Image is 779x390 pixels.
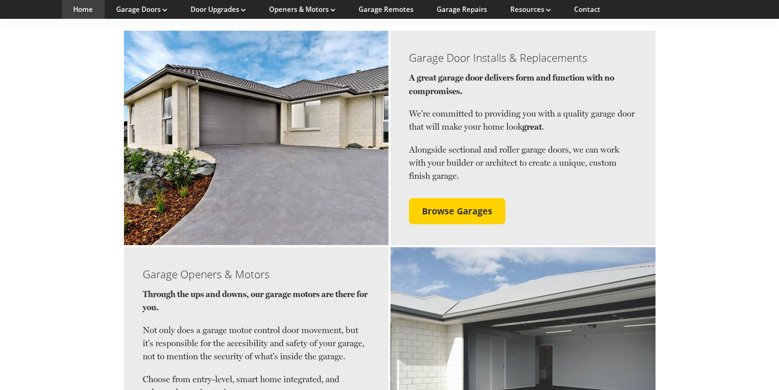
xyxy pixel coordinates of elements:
a: Contact [574,5,600,14]
strong: A great garage door delivers form and function with no compromises. [409,72,614,96]
p: Alongside sectional and roller garage doors, we can work with your builder or architect to create... [409,143,637,183]
a: Browse Garages [409,198,505,224]
a: Garage Repairs [437,5,487,14]
a: Garage Remotes [359,5,413,14]
a: Home [73,5,93,14]
p: Not only does a garage motor control door movement, but it's responsible for the accesibility and... [143,324,370,373]
h3: Garage Openers & Motors [143,268,370,281]
a: Door Upgrades [191,5,246,14]
h3: Garage Door Installs & Replacements [409,52,637,64]
p: We're committed to providing you with a quality garage door that will make your home look . [409,107,637,143]
strong: Through the ups and downs, our garage motors are there for you. [143,289,368,312]
a: Resources [510,5,551,14]
a: Openers & Motors [269,5,335,14]
a: Garage Doors [116,5,167,14]
strong: great [522,122,542,132]
span: Browse Garages [422,206,492,216]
